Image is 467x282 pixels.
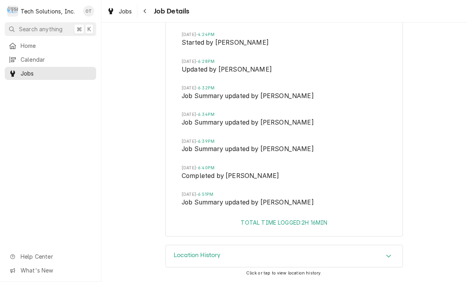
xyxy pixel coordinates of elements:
[198,59,215,64] em: 6:28PM
[182,165,387,171] span: Timestamp
[182,85,387,91] span: Timestamp
[182,118,387,129] span: Event String
[19,25,63,33] span: Search anything
[21,69,92,78] span: Jobs
[182,112,387,118] span: Timestamp
[5,250,96,263] a: Go to Help Center
[5,67,96,80] a: Jobs
[21,7,75,15] div: Tech Solutions, Inc.
[21,266,91,274] span: What's New
[119,7,132,15] span: Jobs
[246,271,322,276] span: Click or tap to view location history.
[7,6,18,17] div: Tech Solutions, Inc.'s Avatar
[182,59,387,65] span: Timestamp
[165,245,403,268] div: Location History
[198,139,215,144] em: 6:39PM
[182,85,387,112] li: Event
[182,38,387,49] span: Event String
[182,112,387,138] li: Event
[198,165,215,170] em: 6:40PM
[182,138,387,165] li: Event
[182,32,387,38] span: Timestamp
[5,264,96,277] a: Go to What's New
[152,6,190,17] span: Job Details
[104,5,135,18] a: Jobs
[198,112,215,117] em: 6:34PM
[87,25,91,33] span: K
[83,6,94,17] div: Otis Tooley's Avatar
[198,192,213,197] em: 6:51PM
[182,59,387,85] li: Event
[5,53,96,66] a: Calendar
[21,55,92,64] span: Calendar
[182,198,387,209] span: Event String
[182,165,387,191] li: Event
[21,252,91,261] span: Help Center
[198,32,215,37] em: 4:24PM
[182,144,387,155] span: Event String
[182,65,387,76] span: Event String
[139,5,152,17] button: Navigate back
[182,171,387,182] span: Event String
[5,39,96,52] a: Home
[7,6,18,17] div: T
[166,218,402,236] div: Accordion Footer
[21,42,92,50] span: Home
[166,245,402,267] button: Accordion Details Expand Trigger
[182,91,387,102] span: Event String
[182,191,387,218] li: Event
[182,138,387,145] span: Timestamp
[182,191,387,198] span: Timestamp
[5,22,96,36] button: Search anything⌘K
[76,25,82,33] span: ⌘
[83,6,94,17] div: OT
[166,245,402,267] div: Accordion Header
[198,85,215,91] em: 6:32PM
[182,32,387,58] li: Event
[174,252,221,259] h3: Location History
